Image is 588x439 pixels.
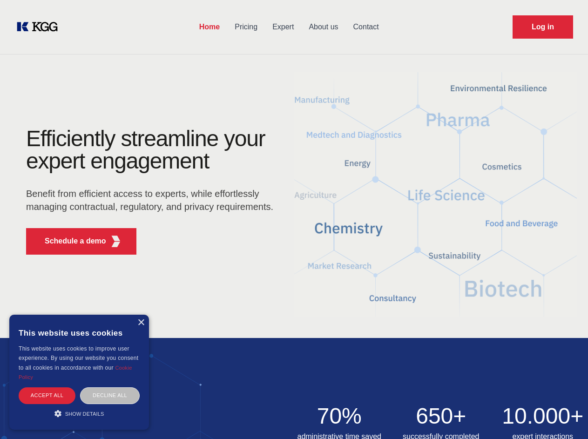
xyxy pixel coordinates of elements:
button: Schedule a demoKGG Fifth Element RED [26,228,136,255]
a: KOL Knowledge Platform: Talk to Key External Experts (KEE) [15,20,65,34]
a: About us [301,15,345,39]
p: Benefit from efficient access to experts, while effortlessly managing contractual, regulatory, an... [26,187,279,213]
a: Pricing [227,15,265,39]
a: Contact [346,15,386,39]
p: Schedule a demo [45,236,106,247]
div: This website uses cookies [19,322,140,344]
img: KGG Fifth Element RED [294,61,577,329]
div: Accept all [19,387,75,404]
a: Home [192,15,227,39]
a: Expert [265,15,301,39]
div: Decline all [80,387,140,404]
h2: 70% [294,405,385,427]
a: Cookie Policy [19,365,132,380]
div: Show details [19,409,140,418]
img: KGG Fifth Element RED [110,236,122,247]
h1: Efficiently streamline your expert engagement [26,128,279,172]
a: Request Demo [513,15,573,39]
h2: 650+ [396,405,487,427]
div: Close [137,319,144,326]
span: Show details [65,411,104,417]
span: This website uses cookies to improve user experience. By using our website you consent to all coo... [19,345,138,371]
